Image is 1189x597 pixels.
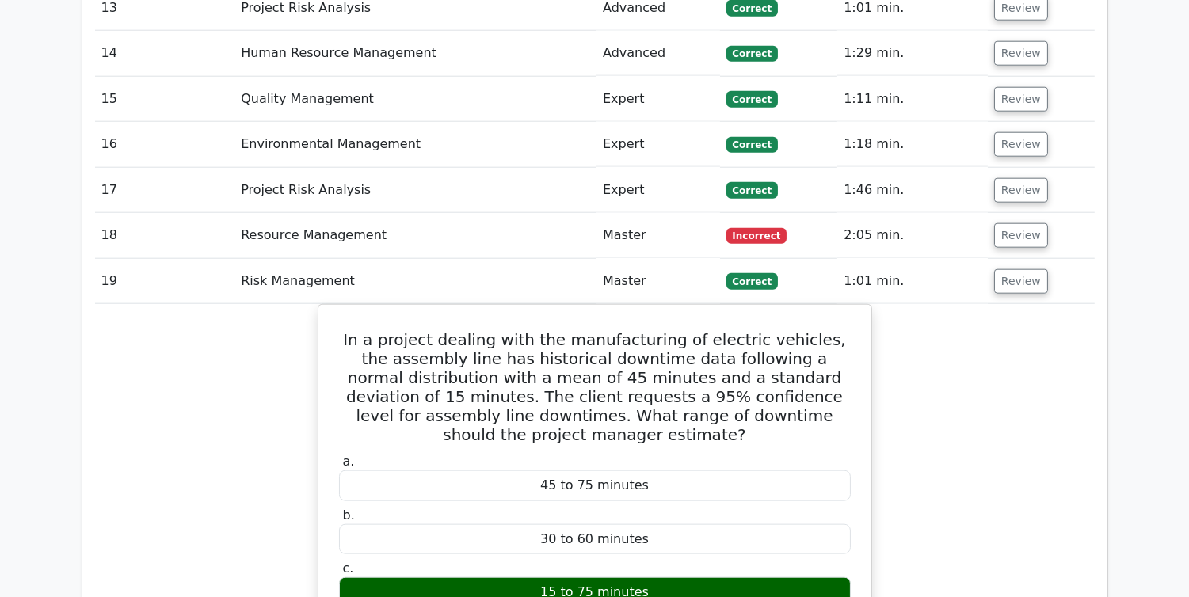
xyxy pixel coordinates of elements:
div: 30 to 60 minutes [339,524,851,555]
td: Expert [596,168,720,213]
td: Resource Management [234,213,596,258]
td: 18 [95,213,235,258]
button: Review [994,41,1048,66]
button: Review [994,178,1048,203]
td: 14 [95,31,235,76]
span: c. [343,561,354,576]
td: Expert [596,77,720,122]
td: 1:18 min. [837,122,988,167]
button: Review [994,132,1048,157]
h5: In a project dealing with the manufacturing of electric vehicles, the assembly line has historica... [337,330,852,444]
td: Expert [596,122,720,167]
td: Risk Management [234,259,596,304]
td: Environmental Management [234,122,596,167]
td: 1:01 min. [837,259,988,304]
td: Advanced [596,31,720,76]
div: 45 to 75 minutes [339,470,851,501]
td: 1:46 min. [837,168,988,213]
td: Master [596,213,720,258]
span: Correct [726,273,778,289]
span: Correct [726,46,778,62]
span: b. [343,508,355,523]
td: 1:11 min. [837,77,988,122]
td: 15 [95,77,235,122]
span: Correct [726,137,778,153]
td: 2:05 min. [837,213,988,258]
td: Master [596,259,720,304]
td: 19 [95,259,235,304]
span: Correct [726,182,778,198]
td: Human Resource Management [234,31,596,76]
td: 17 [95,168,235,213]
td: 1:29 min. [837,31,988,76]
span: Incorrect [726,228,787,244]
button: Review [994,87,1048,112]
td: 16 [95,122,235,167]
button: Review [994,269,1048,294]
button: Review [994,223,1048,248]
span: a. [343,454,355,469]
span: Correct [726,91,778,107]
td: Project Risk Analysis [234,168,596,213]
td: Quality Management [234,77,596,122]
